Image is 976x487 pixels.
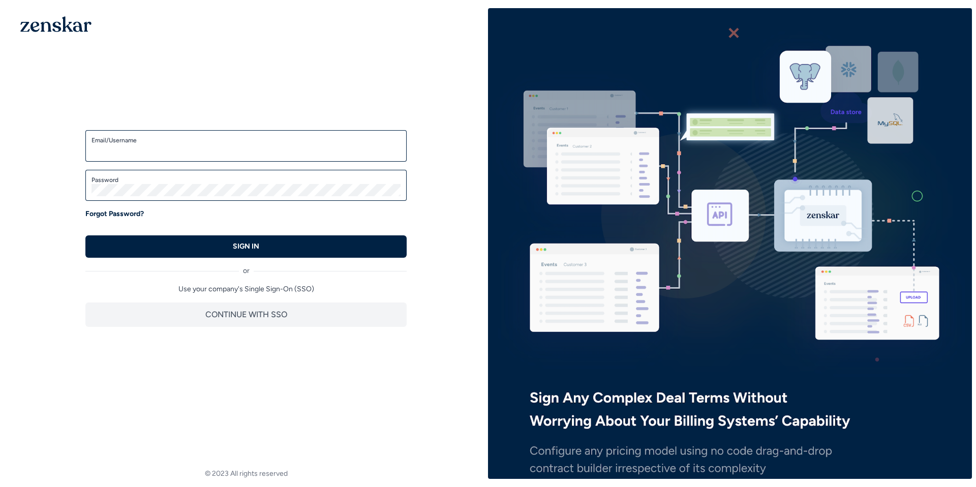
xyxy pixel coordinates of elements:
[91,176,401,184] label: Password
[85,209,144,219] a: Forgot Password?
[85,235,407,258] button: SIGN IN
[85,284,407,294] p: Use your company's Single Sign-On (SSO)
[91,136,401,144] label: Email/Username
[85,302,407,327] button: CONTINUE WITH SSO
[85,258,407,276] div: or
[4,469,488,479] footer: © 2023 All rights reserved
[20,16,91,32] img: 1OGAJ2xQqyY4LXKgY66KYq0eOWRCkrZdAb3gUhuVAqdWPZE9SRJmCz+oDMSn4zDLXe31Ii730ItAGKgCKgCCgCikA4Av8PJUP...
[233,241,259,252] p: SIGN IN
